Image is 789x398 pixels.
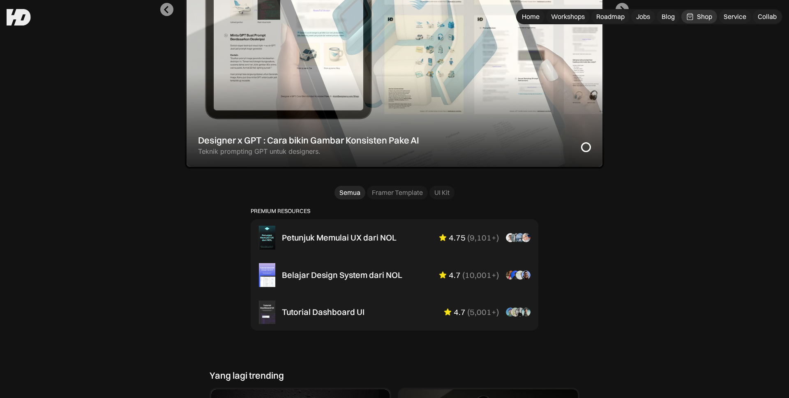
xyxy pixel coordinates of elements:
div: 10,001+ [465,270,496,280]
div: Home [522,12,540,21]
button: Go to last slide [160,3,173,16]
div: Service [724,12,746,21]
div: 5,001+ [470,307,496,317]
div: ( [467,233,470,243]
a: Workshops [546,10,590,23]
div: Tutorial Dashboard UI [282,307,365,317]
div: 4.7 [449,270,461,280]
div: ) [496,233,499,243]
div: Shop [697,12,712,21]
a: Belajar Design System dari NOL4.7(10,001+) [252,258,537,292]
div: 4.75 [449,233,466,243]
div: ( [462,270,465,280]
a: Petunjuk Memulai UX dari NOL4.75(9,101+) [252,221,537,255]
div: ) [496,307,499,317]
a: Home [517,10,544,23]
div: Roadmap [596,12,625,21]
a: Roadmap [591,10,630,23]
div: Blog [662,12,675,21]
a: Jobs [631,10,655,23]
div: Petunjuk Memulai UX dari NOL [282,233,397,243]
div: Yang lagi trending [210,370,284,381]
div: UI Kit [434,188,450,197]
div: Belajar Design System dari NOL [282,270,402,280]
a: Blog [657,10,680,23]
a: Shop [681,10,717,23]
div: 4.7 [454,307,466,317]
div: Collab [758,12,777,21]
div: 9,101+ [470,233,496,243]
div: ( [467,307,470,317]
div: Workshops [551,12,585,21]
a: Tutorial Dashboard UI4.7(5,001+) [252,296,537,329]
div: ) [496,270,499,280]
div: Framer Template [372,188,423,197]
p: PREMIUM RESOURCES [251,208,538,215]
a: Collab [753,10,782,23]
div: Semua [339,188,360,197]
div: Jobs [636,12,650,21]
a: Service [719,10,751,23]
button: Next slide [616,3,629,16]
